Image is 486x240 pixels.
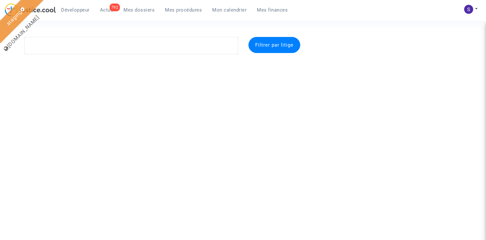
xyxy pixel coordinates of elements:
span: Mes dossiers [123,7,155,13]
img: jc-logo.svg [5,3,56,16]
a: Mon calendrier [207,5,252,15]
a: Développeur [56,5,95,15]
a: Mes finances [252,5,293,15]
img: AATXAJzXWKNfJAvGAIGHdyY_gcMIbvvELmlruU_jnevN=s96-c [464,5,473,14]
a: 792Actus [95,5,119,15]
a: staging [5,9,23,27]
a: Mes procédures [160,5,207,15]
span: Actus [100,7,113,13]
span: Filtrer par litige [255,42,293,48]
a: Mes dossiers [118,5,160,15]
span: Mes procédures [165,7,202,13]
span: Mes finances [257,7,288,13]
span: Mon calendrier [212,7,247,13]
span: Développeur [61,7,90,13]
div: 792 [110,4,120,11]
